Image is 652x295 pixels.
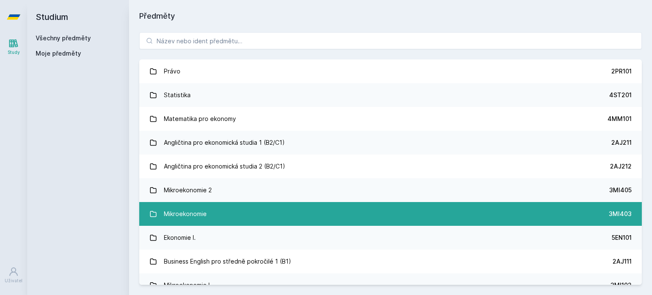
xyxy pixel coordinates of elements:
[164,134,285,151] div: Angličtina pro ekonomická studia 1 (B2/C1)
[164,87,191,104] div: Statistika
[139,155,642,178] a: Angličtina pro ekonomická studia 2 (B2/C1) 2AJ212
[610,281,632,289] div: 3MI102
[164,253,291,270] div: Business English pro středně pokročilé 1 (B1)
[607,115,632,123] div: 4MM101
[164,277,210,294] div: Mikroekonomie I
[139,202,642,226] a: Mikroekonomie 3MI403
[139,10,642,22] h1: Předměty
[139,59,642,83] a: Právo 2PR101
[139,131,642,155] a: Angličtina pro ekonomická studia 1 (B2/C1) 2AJ211
[36,49,81,58] span: Moje předměty
[611,67,632,76] div: 2PR101
[8,49,20,56] div: Study
[610,162,632,171] div: 2AJ212
[139,107,642,131] a: Matematika pro ekonomy 4MM101
[139,178,642,202] a: Mikroekonomie 2 3MI405
[611,138,632,147] div: 2AJ211
[139,226,642,250] a: Ekonomie I. 5EN101
[139,250,642,273] a: Business English pro středně pokročilé 1 (B1) 2AJ111
[164,63,180,80] div: Právo
[609,91,632,99] div: 4ST201
[5,278,22,284] div: Uživatel
[164,182,212,199] div: Mikroekonomie 2
[609,186,632,194] div: 3MI405
[613,257,632,266] div: 2AJ111
[164,158,285,175] div: Angličtina pro ekonomická studia 2 (B2/C1)
[139,83,642,107] a: Statistika 4ST201
[612,233,632,242] div: 5EN101
[609,210,632,218] div: 3MI403
[139,32,642,49] input: Název nebo ident předmětu…
[164,229,196,246] div: Ekonomie I.
[2,34,25,60] a: Study
[164,205,207,222] div: Mikroekonomie
[2,262,25,288] a: Uživatel
[36,34,91,42] a: Všechny předměty
[164,110,236,127] div: Matematika pro ekonomy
